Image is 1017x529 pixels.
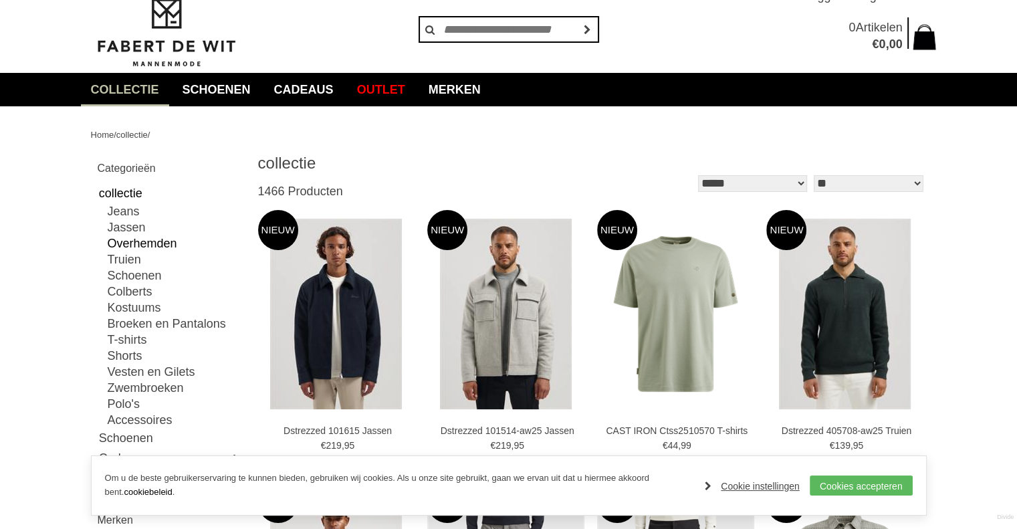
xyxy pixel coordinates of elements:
a: cookiebeleid [124,487,172,497]
span: , [511,440,514,451]
a: Dstrezzed 405708-aw25 Truien [773,425,920,437]
a: Dstrezzed 101615 Jassen [264,425,411,437]
span: , [885,37,889,51]
a: Outlet [347,73,415,106]
span: € [872,37,879,51]
span: 95 [514,440,524,451]
a: T-shirts [108,332,241,348]
a: Jeans [108,203,241,219]
span: € [830,440,835,451]
p: Om u de beste gebruikerservaring te kunnen bieden, gebruiken wij cookies. Als u onze site gebruik... [105,471,692,500]
span: 44 [668,440,679,451]
a: Schoenen [173,73,261,106]
a: Cookies accepteren [810,475,913,496]
span: 219 [326,440,341,451]
a: Broeken en Pantalons [108,316,241,332]
span: € [321,440,326,451]
img: CAST IRON Ctss2510570 T-shirts [597,235,754,393]
a: collectie [81,73,169,106]
a: Dstrezzed 101514-aw25 Jassen [434,425,581,437]
span: , [342,440,344,451]
a: Vesten en Gilets [108,364,241,380]
a: Overhemden [108,235,241,251]
span: 139 [834,440,850,451]
a: Colberts [108,284,241,300]
a: collectie [98,183,241,203]
span: 99 [681,440,691,451]
span: , [678,440,681,451]
span: 0 [879,37,885,51]
a: Schoenen [98,428,241,448]
a: collectie [116,130,148,140]
a: Cadeaus [98,448,241,468]
h1: collectie [258,153,592,173]
a: CAST IRON Ctss2510570 T-shirts [603,425,750,437]
img: Dstrezzed 101514-aw25 Jassen [440,219,572,409]
a: Kostuums [108,300,241,316]
h2: Merken [98,512,241,528]
span: 95 [853,440,864,451]
span: 1466 Producten [258,185,343,198]
span: € [490,440,495,451]
a: Schoenen [108,268,241,284]
span: / [114,130,116,140]
a: Shorts [108,348,241,364]
a: Zwembroeken [108,380,241,396]
a: Divide [997,509,1014,526]
span: 95 [344,440,355,451]
a: Truien [108,251,241,268]
span: Artikelen [855,21,902,34]
a: Home [91,130,114,140]
a: Jassen [108,219,241,235]
h2: Categorieën [98,160,241,177]
span: € [663,440,668,451]
span: / [148,130,150,140]
a: Cookie instellingen [705,476,800,496]
img: Dstrezzed 101615 Jassen [270,219,402,409]
a: Cadeaus [264,73,344,106]
span: , [851,440,853,451]
img: Dstrezzed 405708-aw25 Truien [779,219,911,409]
span: 00 [889,37,902,51]
span: 219 [495,440,511,451]
a: Accessoires [108,412,241,428]
span: 0 [849,21,855,34]
a: Merken [419,73,491,106]
a: Polo's [108,396,241,412]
